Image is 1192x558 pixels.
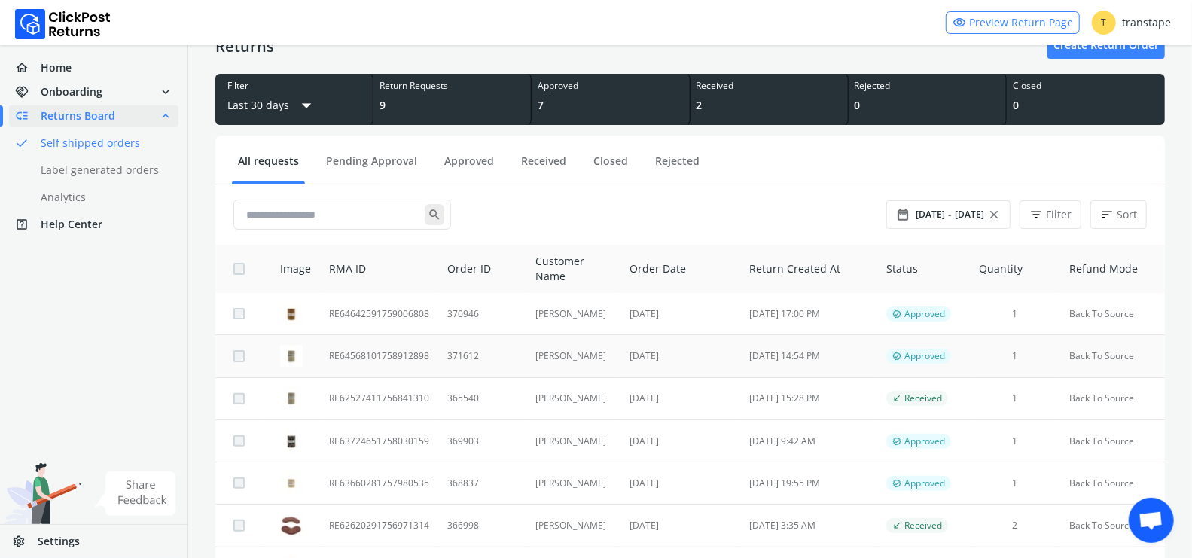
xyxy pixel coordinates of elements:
span: Approved [904,350,945,362]
td: [DATE] [620,335,740,377]
a: Pending Approval [320,154,423,180]
td: 1 [971,462,1060,505]
td: 1 [971,293,1060,335]
span: settings [12,531,38,552]
td: 1 [971,377,1060,419]
td: Back To Source [1060,462,1165,505]
span: [DATE] [916,209,945,221]
td: [DATE] 3:35 AM [740,505,877,547]
span: T [1092,11,1116,35]
td: [PERSON_NAME] [526,419,620,462]
a: Approved [438,154,500,180]
button: sortSort [1090,200,1147,229]
td: [PERSON_NAME] [526,335,620,377]
div: transtape [1092,11,1171,35]
td: 368837 [438,462,526,505]
span: handshake [15,81,41,102]
div: Closed [1013,80,1159,92]
img: Logo [15,9,111,39]
span: verified [892,308,901,320]
span: arrow_drop_down [295,92,318,119]
td: 2 [971,505,1060,547]
span: Approved [904,435,945,447]
span: verified [892,477,901,489]
th: Order ID [438,245,526,293]
span: call_received [892,520,901,532]
td: [PERSON_NAME] [526,505,620,547]
span: - [948,207,952,222]
td: [DATE] [620,505,740,547]
div: 9 [380,98,525,113]
td: [DATE] 17:00 PM [740,293,877,335]
span: Filter [1046,207,1072,222]
td: 371612 [438,335,526,377]
td: [DATE] 9:42 AM [740,419,877,462]
a: Create Return Order [1047,32,1165,59]
span: Received [904,520,942,532]
td: [DATE] 14:54 PM [740,335,877,377]
span: call_received [892,392,901,404]
a: Closed [587,154,634,180]
td: RE62620291756971314 [320,505,438,547]
th: Return Created At [740,245,877,293]
td: 369903 [438,419,526,462]
div: 0 [1013,98,1159,113]
td: 1 [971,419,1060,462]
a: visibilityPreview Return Page [946,11,1080,34]
span: [DATE] [955,209,984,221]
td: Back To Source [1060,377,1165,419]
td: [DATE] 15:28 PM [740,377,877,419]
div: Received [697,80,842,92]
td: 365540 [438,377,526,419]
td: RE63660281757980535 [320,462,438,505]
th: Image [262,245,320,293]
div: Return Requests [380,80,525,92]
span: filter_list [1029,204,1043,225]
th: Status [877,245,971,293]
span: close [987,204,1001,225]
td: RE64568101758912898 [320,335,438,377]
div: Open chat [1129,498,1174,543]
td: RE64642591759006808 [320,293,438,335]
span: date_range [896,204,910,225]
img: row_image [280,345,303,367]
th: Refund Mode [1060,245,1165,293]
img: row_image [280,303,303,325]
a: Analytics [9,187,197,208]
td: [PERSON_NAME] [526,293,620,335]
span: expand_less [159,105,172,127]
a: Rejected [649,154,706,180]
span: sort [1100,204,1114,225]
div: 2 [697,98,842,113]
h4: Returns [215,38,274,56]
td: RE63724651758030159 [320,419,438,462]
td: Back To Source [1060,505,1165,547]
td: RE62527411756841310 [320,377,438,419]
span: Received [904,392,942,404]
span: Help Center [41,217,102,232]
span: done [15,133,29,154]
td: [DATE] [620,293,740,335]
td: 1 [971,335,1060,377]
div: Rejected [855,80,1000,92]
span: Settings [38,534,80,549]
span: Returns Board [41,108,115,123]
span: verified [892,350,901,362]
span: Approved [904,308,945,320]
a: doneSelf shipped orders [9,133,197,154]
img: row_image [280,514,303,537]
div: 7 [538,98,683,113]
td: Back To Source [1060,293,1165,335]
img: row_image [280,387,303,410]
span: expand_more [159,81,172,102]
a: All requests [232,154,305,180]
div: 0 [855,98,1000,113]
a: Label generated orders [9,160,197,181]
td: Back To Source [1060,335,1165,377]
div: Filter [227,80,361,92]
button: Last 30 daysarrow_drop_down [227,92,318,119]
div: Approved [538,80,683,92]
th: Customer Name [526,245,620,293]
span: verified [892,435,901,447]
td: [DATE] [620,419,740,462]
